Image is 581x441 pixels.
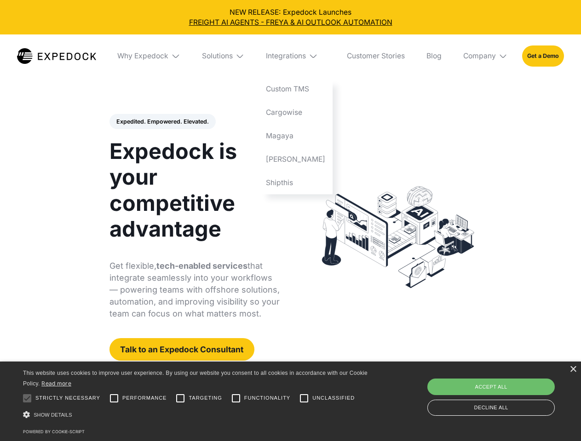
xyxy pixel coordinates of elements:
[419,34,449,78] a: Blog
[23,429,85,434] a: Powered by cookie-script
[463,51,496,61] div: Company
[195,34,252,78] div: Solutions
[522,45,564,66] a: Get a Demo
[259,34,333,78] div: Integrations
[117,51,168,61] div: Why Expedock
[259,171,333,194] a: Shipthis
[35,394,100,402] span: Strictly necessary
[109,260,280,320] p: Get flexible, that integrate seamlessly into your workflows — powering teams with offshore soluti...
[259,147,333,171] a: [PERSON_NAME]
[259,101,333,124] a: Cargowise
[312,394,355,402] span: Unclassified
[122,394,167,402] span: Performance
[7,7,574,28] div: NEW RELEASE: Expedock Launches
[34,412,72,418] span: Show details
[110,34,188,78] div: Why Expedock
[339,34,412,78] a: Customer Stories
[202,51,233,61] div: Solutions
[109,338,254,361] a: Talk to an Expedock Consultant
[41,380,71,387] a: Read more
[259,78,333,101] a: Custom TMS
[109,138,280,242] h1: Expedock is your competitive advantage
[23,370,368,387] span: This website uses cookies to improve user experience. By using our website you consent to all coo...
[7,17,574,28] a: FREIGHT AI AGENTS - FREYA & AI OUTLOOK AUTOMATION
[266,51,306,61] div: Integrations
[456,34,515,78] div: Company
[259,78,333,194] nav: Integrations
[428,342,581,441] iframe: Chat Widget
[259,124,333,147] a: Magaya
[244,394,290,402] span: Functionality
[23,409,371,421] div: Show details
[156,261,247,271] strong: tech-enabled services
[189,394,222,402] span: Targeting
